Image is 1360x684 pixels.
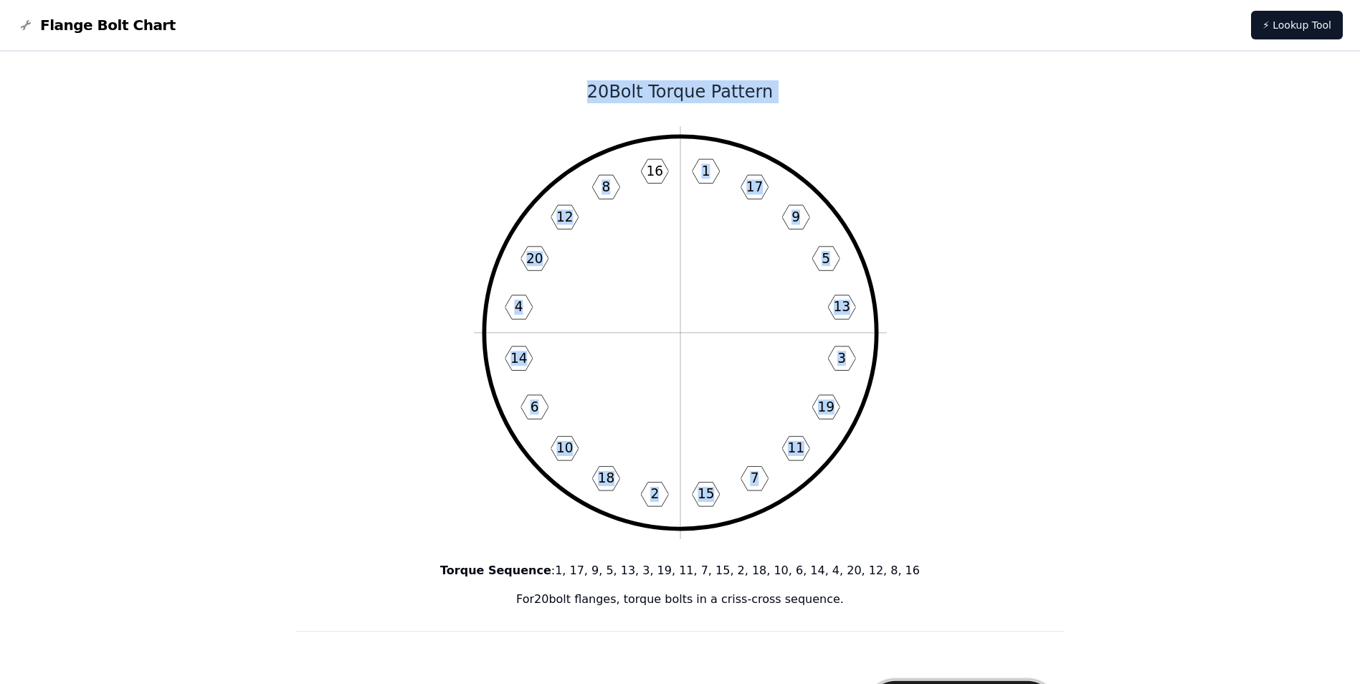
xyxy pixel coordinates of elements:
[791,209,800,224] text: 9
[787,440,804,455] text: 11
[750,470,759,485] text: 7
[697,486,714,501] text: 15
[40,15,176,35] span: Flange Bolt Chart
[530,399,538,414] text: 6
[17,15,176,35] a: Flange Bolt Chart LogoFlange Bolt Chart
[514,300,523,315] text: 4
[526,251,543,266] text: 20
[646,163,663,179] text: 16
[597,470,614,485] text: 18
[295,591,1065,608] p: For 20 bolt flanges, torque bolts in a criss-cross sequence.
[295,80,1065,103] h1: 20 Bolt Torque Pattern
[822,251,830,266] text: 5
[837,351,846,366] text: 3
[650,486,659,501] text: 2
[556,209,573,224] text: 12
[746,179,763,194] text: 17
[17,16,34,34] img: Flange Bolt Chart Logo
[701,163,710,179] text: 1
[295,562,1065,579] p: : 1, 17, 9, 5, 13, 3, 19, 11, 7, 15, 2, 18, 10, 6, 14, 4, 20, 12, 8, 16
[440,564,551,577] b: Torque Sequence
[817,399,834,414] text: 19
[1251,11,1343,39] a: ⚡ Lookup Tool
[510,351,527,366] text: 14
[556,440,573,455] text: 10
[833,300,850,315] text: 13
[601,179,610,194] text: 8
